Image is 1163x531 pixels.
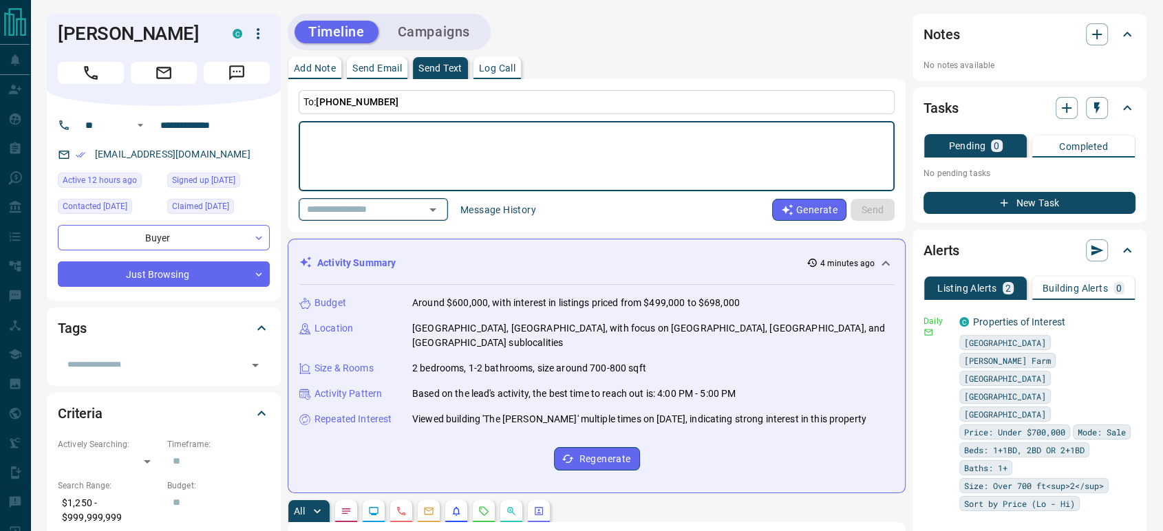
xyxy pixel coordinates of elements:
button: Open [132,117,149,133]
p: No notes available [924,59,1135,72]
p: $1,250 - $999,999,999 [58,492,160,529]
svg: Email [924,327,933,337]
svg: Emails [423,506,434,517]
button: Regenerate [554,447,640,470]
svg: Agent Actions [533,506,544,517]
div: Just Browsing [58,261,270,287]
span: [GEOGRAPHIC_DATA] [964,371,1046,385]
h2: Tags [58,317,86,339]
button: Campaigns [384,21,484,43]
p: All [294,506,305,516]
p: Log Call [479,63,515,73]
div: Criteria [58,397,270,430]
button: Generate [772,199,846,221]
div: Tasks [924,91,1135,124]
span: Signed up [DATE] [172,173,235,187]
p: Budget: [167,479,270,492]
h2: Notes [924,23,959,45]
span: [PHONE_NUMBER] [316,96,398,107]
button: New Task [924,192,1135,214]
p: Actively Searching: [58,438,160,451]
svg: Notes [341,506,352,517]
span: Mode: Sale [1078,425,1126,439]
p: Send Text [418,63,462,73]
span: Sort by Price (Lo - Hi) [964,497,1075,510]
div: Alerts [924,234,1135,267]
h1: [PERSON_NAME] [58,23,212,45]
span: Beds: 1+1BD, 2BD OR 2+1BD [964,443,1085,457]
svg: Email Verified [76,150,85,160]
span: Contacted [DATE] [63,199,127,213]
p: Activity Pattern [314,387,382,401]
p: Listing Alerts [937,283,997,293]
p: Building Alerts [1043,283,1108,293]
span: Message [204,62,270,84]
svg: Opportunities [506,506,517,517]
span: Call [58,62,124,84]
h2: Criteria [58,402,103,424]
h2: Alerts [924,239,959,261]
button: Open [246,356,265,375]
div: Tue May 16 2023 [167,199,270,218]
svg: Calls [396,506,407,517]
a: [EMAIL_ADDRESS][DOMAIN_NAME] [95,149,250,160]
span: [PERSON_NAME] Farm [964,354,1051,367]
span: [GEOGRAPHIC_DATA] [964,389,1046,403]
svg: Listing Alerts [451,506,462,517]
svg: Lead Browsing Activity [368,506,379,517]
div: Activity Summary4 minutes ago [299,250,894,276]
svg: Requests [478,506,489,517]
span: [GEOGRAPHIC_DATA] [964,336,1046,349]
p: Viewed building 'The [PERSON_NAME]' multiple times on [DATE], indicating strong interest in this ... [412,412,866,426]
span: Price: Under $700,000 [964,425,1065,439]
div: Sun Jul 10 2022 [167,173,270,192]
p: Completed [1059,142,1108,151]
div: Tags [58,312,270,345]
p: [GEOGRAPHIC_DATA], [GEOGRAPHIC_DATA], with focus on [GEOGRAPHIC_DATA], [GEOGRAPHIC_DATA], and [GE... [412,321,894,350]
p: 0 [994,141,999,151]
p: To: [299,90,895,114]
p: 0 [1116,283,1122,293]
p: Search Range: [58,479,160,492]
div: Mon Aug 18 2025 [58,173,160,192]
span: Baths: 1+ [964,461,1007,475]
div: condos.ca [233,29,242,39]
p: 2 [1005,283,1011,293]
p: Size & Rooms [314,361,374,376]
p: Activity Summary [317,256,396,270]
button: Open [423,200,442,219]
span: Email [131,62,197,84]
span: Claimed [DATE] [172,199,229,213]
p: No pending tasks [924,163,1135,184]
div: Buyer [58,225,270,250]
p: Repeated Interest [314,412,392,426]
p: Budget [314,296,346,310]
h2: Tasks [924,97,958,119]
span: Active 12 hours ago [63,173,137,187]
p: Pending [948,141,985,151]
button: Message History [452,199,544,221]
p: Send Email [352,63,402,73]
div: Notes [924,18,1135,51]
p: Timeframe: [167,438,270,451]
div: condos.ca [959,317,969,327]
button: Timeline [295,21,378,43]
p: Daily [924,315,951,327]
p: Around $600,000, with interest in listings priced from $499,000 to $698,000 [412,296,740,310]
span: [GEOGRAPHIC_DATA] [964,407,1046,421]
span: Size: Over 700 ft<sup>2</sup> [964,479,1104,492]
p: 2 bedrooms, 1-2 bathrooms, size around 700-800 sqft [412,361,646,376]
p: Location [314,321,353,336]
p: 4 minutes ago [820,257,875,270]
a: Properties of Interest [973,316,1065,327]
p: Add Note [294,63,336,73]
div: Wed May 08 2024 [58,199,160,218]
p: Based on the lead's activity, the best time to reach out is: 4:00 PM - 5:00 PM [412,387,736,401]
